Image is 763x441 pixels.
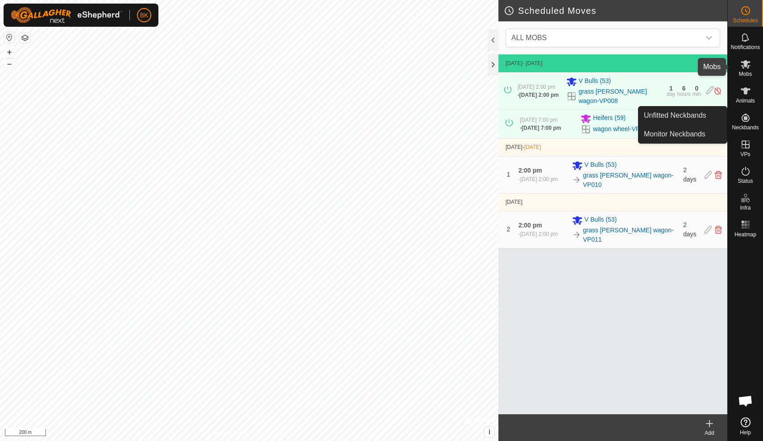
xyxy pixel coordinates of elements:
[692,429,727,437] div: Add
[520,231,558,237] span: [DATE] 2:00 pm
[140,11,149,20] span: BK
[507,171,510,178] span: 1
[740,205,751,210] span: Infra
[214,429,247,437] a: Privacy Policy
[518,230,558,238] div: -
[522,125,561,131] span: [DATE] 7:00 pm
[740,430,751,435] span: Help
[489,428,490,436] span: i
[733,18,758,23] span: Schedules
[519,92,559,98] span: [DATE] 2:00 pm
[639,107,727,124] a: Unfitted Neckbands
[506,60,522,66] span: [DATE]
[583,226,678,244] a: grass [PERSON_NAME] wagon-VP011
[572,230,581,239] img: To
[739,71,752,77] span: Mobs
[732,125,759,130] span: Neckbands
[683,166,697,183] span: 2 days
[695,85,698,91] div: 0
[732,387,759,414] div: Open chat
[572,175,581,185] img: To
[511,34,547,41] span: ALL MOBS
[508,29,700,47] span: ALL MOBS
[518,167,542,174] span: 2:00 pm
[736,98,755,103] span: Animals
[506,144,522,150] span: [DATE]
[524,144,541,150] span: [DATE]
[713,86,722,95] img: Turn off schedule move
[520,124,561,132] div: -
[485,427,494,437] button: i
[522,60,543,66] span: - [DATE]
[683,221,697,238] span: 2 days
[507,226,510,233] span: 2
[667,91,675,97] div: day
[506,199,522,205] span: [DATE]
[520,176,558,182] span: [DATE] 2:00 pm
[583,171,678,190] a: grass [PERSON_NAME] wagon-VP010
[11,7,122,23] img: Gallagher Logo
[20,33,30,43] button: Map Layers
[518,222,542,229] span: 2:00 pm
[520,117,557,123] span: [DATE] 7:00 pm
[639,125,727,143] a: Monitor Neckbands
[4,32,15,43] button: Reset Map
[585,215,617,226] span: V Bulls (53)
[522,144,541,150] span: -
[593,113,626,124] span: Heifers (59)
[731,45,760,50] span: Notifications
[669,85,673,91] div: 1
[4,58,15,69] button: –
[518,175,558,183] div: -
[728,414,763,439] a: Help
[677,91,691,97] div: hours
[504,5,727,16] h2: Scheduled Moves
[4,47,15,58] button: +
[740,152,750,157] span: VPs
[644,110,706,121] span: Unfitted Neckbands
[518,91,559,99] div: -
[585,160,617,171] span: V Bulls (53)
[682,85,686,91] div: 6
[579,76,611,87] span: V Bulls (53)
[693,91,701,97] div: min
[738,178,753,184] span: Status
[579,87,662,106] a: grass [PERSON_NAME] wagon-VP008
[734,232,756,237] span: Heatmap
[700,29,718,47] div: dropdown trigger
[593,124,650,134] a: wagon wheel-VP018
[258,429,284,437] a: Contact Us
[518,84,555,90] span: [DATE] 2:00 pm
[644,129,705,140] span: Monitor Neckbands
